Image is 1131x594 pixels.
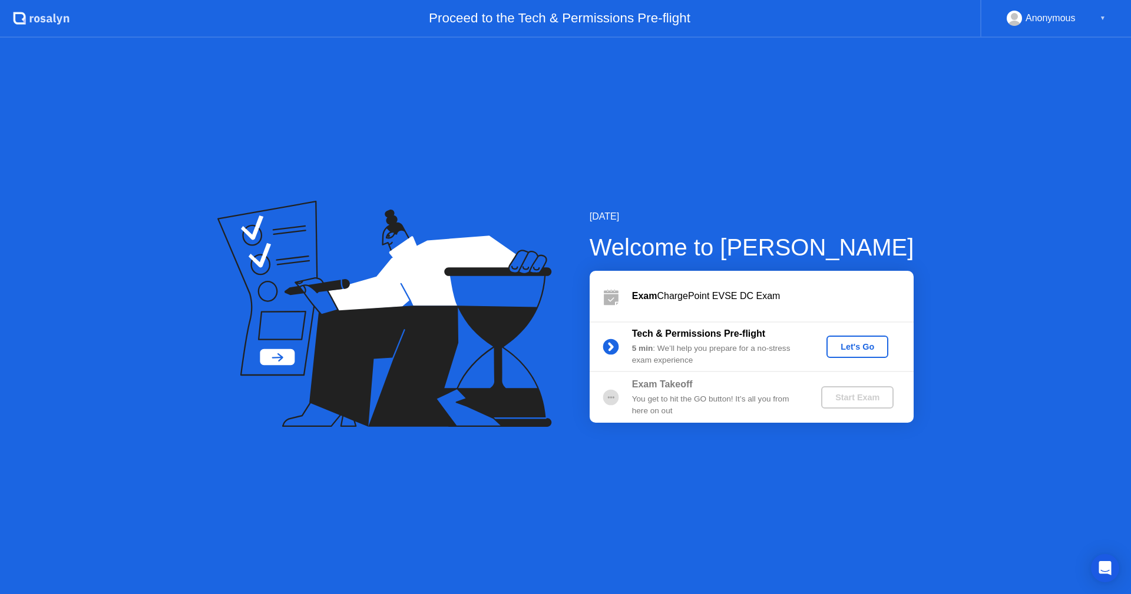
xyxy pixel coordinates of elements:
b: 5 min [632,344,653,353]
div: [DATE] [590,210,914,224]
b: Exam Takeoff [632,379,693,389]
div: ChargePoint EVSE DC Exam [632,289,914,303]
div: : We’ll help you prepare for a no-stress exam experience [632,343,802,367]
div: ▼ [1100,11,1106,26]
b: Tech & Permissions Pre-flight [632,328,765,339]
button: Start Exam [821,386,894,409]
button: Let's Go [826,336,888,358]
b: Exam [632,291,657,301]
div: Anonymous [1026,11,1076,26]
div: Let's Go [831,342,884,351]
div: Welcome to [PERSON_NAME] [590,230,914,265]
div: Start Exam [826,393,889,402]
div: You get to hit the GO button! It’s all you from here on out [632,393,802,417]
div: Open Intercom Messenger [1091,554,1119,582]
